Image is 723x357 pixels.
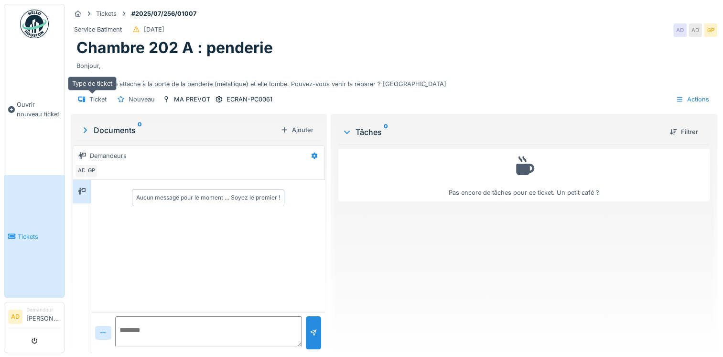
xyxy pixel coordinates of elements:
[17,100,61,118] span: Ouvrir nouveau ticket
[384,126,388,138] sup: 0
[76,57,712,89] div: Bonjour, Il manque une attache à la porte de la penderie (métallique) et elle tombe. Pouvez-vous ...
[138,124,142,136] sup: 0
[8,310,22,324] li: AD
[345,153,703,198] div: Pas encore de tâches pour ce ticket. Un petit café ?
[4,44,65,175] a: Ouvrir nouveau ticket
[89,95,107,104] div: Ticket
[68,77,117,90] div: Type de ticket
[671,92,713,106] div: Actions
[74,25,122,34] div: Service Batiment
[129,95,155,104] div: Nouveau
[227,95,272,104] div: ECRAN-PC0061
[136,193,280,202] div: Aucun message pour le moment … Soyez le premier !
[26,306,61,327] li: [PERSON_NAME]
[85,164,98,178] div: GP
[342,126,662,138] div: Tâches
[689,23,702,37] div: AD
[20,10,49,38] img: Badge_color-CXgf-gQk.svg
[96,9,117,18] div: Tickets
[8,306,61,329] a: AD Demandeur[PERSON_NAME]
[26,306,61,313] div: Demandeur
[90,151,127,160] div: Demandeurs
[673,23,687,37] div: AD
[128,9,200,18] strong: #2025/07/256/01007
[666,125,702,138] div: Filtrer
[18,232,61,241] span: Tickets
[277,123,317,136] div: Ajouter
[174,95,210,104] div: MA PREVOT
[704,23,717,37] div: GP
[144,25,164,34] div: [DATE]
[75,164,88,178] div: AD
[76,39,273,57] h1: Chambre 202 A : penderie
[4,175,65,298] a: Tickets
[80,124,277,136] div: Documents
